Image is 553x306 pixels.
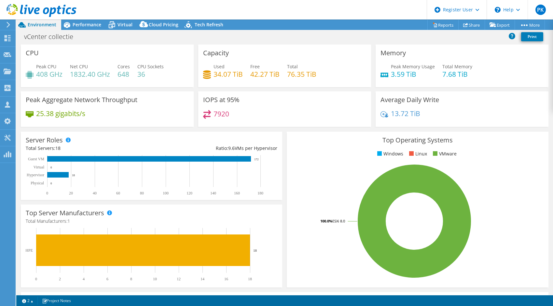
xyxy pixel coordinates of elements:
span: PK [535,5,546,15]
h3: CPU [26,49,39,57]
h3: Server Roles [26,137,63,144]
h4: 76.35 TiB [287,71,316,78]
h3: Memory [380,49,406,57]
li: Linux [408,150,427,157]
text: 60 [116,191,120,195]
text: Guest VM [28,157,44,161]
a: Reports [427,20,459,30]
span: Cores [118,63,130,70]
text: 0 [46,191,48,195]
li: Windows [376,150,403,157]
span: 18 [55,145,61,151]
h4: 3.59 TiB [391,71,435,78]
text: Virtual [34,165,45,169]
text: 2 [59,277,61,281]
span: 9.6 [228,145,235,151]
h4: 25.38 gigabits/s [36,110,85,117]
span: Performance [73,21,101,28]
span: Virtual [118,21,132,28]
text: 8 [130,277,132,281]
text: 4 [83,277,85,281]
h3: IOPS at 95% [203,96,240,103]
h4: 36 [137,71,164,78]
a: 2 [18,297,38,305]
text: 18 [72,174,75,177]
a: More [515,20,545,30]
text: 0 [50,182,52,185]
text: HPE [25,248,33,253]
span: Environment [28,21,56,28]
h3: Top Server Manufacturers [26,209,104,217]
tspan: 100.0% [320,219,332,223]
text: 18 [248,277,252,281]
h1: vCenter collectie [21,33,83,40]
text: 14 [200,277,204,281]
span: Total [287,63,298,70]
a: Export [485,20,515,30]
text: 6 [106,277,108,281]
text: 0 [35,277,37,281]
span: Tech Refresh [195,21,223,28]
h3: Peak Aggregate Network Throughput [26,96,137,103]
text: Hypervisor [27,173,44,177]
text: 180 [257,191,263,195]
div: Ratio: VMs per Hypervisor [152,145,278,152]
a: Project Notes [37,297,76,305]
text: 120 [187,191,192,195]
tspan: ESXi 8.0 [332,219,345,223]
text: 160 [234,191,240,195]
span: Cloud Pricing [149,21,178,28]
text: 40 [93,191,97,195]
h3: Capacity [203,49,229,57]
text: 16 [224,277,228,281]
span: Free [250,63,260,70]
text: 0 [50,166,52,169]
h3: Average Daily Write [380,96,439,103]
h3: Top Operating Systems [292,137,543,144]
text: 20 [69,191,73,195]
text: 172 [254,158,259,161]
h4: 34.07 TiB [214,71,243,78]
text: 18 [253,248,257,252]
svg: \n [495,7,501,13]
h4: Total Manufacturers: [26,218,277,225]
span: Total Memory [442,63,472,70]
h4: 13.72 TiB [391,110,420,117]
span: Net CPU [70,63,88,70]
text: 12 [177,277,181,281]
span: 1 [67,218,70,224]
span: CPU Sockets [137,63,164,70]
text: 140 [210,191,216,195]
text: Physical [31,181,44,185]
a: Print [521,32,543,41]
span: Used [214,63,225,70]
h4: 7920 [214,110,229,117]
text: 100 [163,191,169,195]
h4: 648 [118,71,130,78]
h4: 1832.40 GHz [70,71,110,78]
h4: 408 GHz [36,71,62,78]
text: 10 [153,277,157,281]
text: 80 [140,191,144,195]
span: Peak Memory Usage [391,63,435,70]
h4: 42.27 TiB [250,71,280,78]
h4: 7.68 TiB [442,71,472,78]
a: Share [458,20,485,30]
div: Total Servers: [26,145,152,152]
li: VMware [431,150,457,157]
span: Peak CPU [36,63,56,70]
